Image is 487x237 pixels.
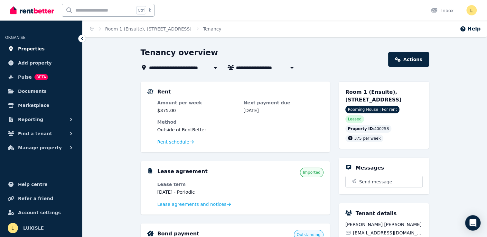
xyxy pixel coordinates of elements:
a: Lease agreements and notices [157,201,231,207]
a: Properties [5,42,77,55]
div: Open Intercom Messenger [465,215,481,231]
a: Account settings [5,206,77,219]
nav: Breadcrumb [82,21,229,37]
span: Properties [18,45,45,53]
span: Rent schedule [157,139,189,145]
span: LUXISLE [23,224,44,232]
span: k [149,8,151,13]
dd: Outside of RentBetter [157,127,323,133]
a: PulseBETA [5,71,77,83]
img: Rental Payments [147,89,154,94]
span: Room 1 (Ensuite), [STREET_ADDRESS] [345,89,402,103]
dd: [DATE] - Periodic [157,189,237,195]
dt: Next payment due [244,100,323,106]
span: 375 per week [354,136,381,141]
span: BETA [34,74,48,80]
span: Property ID [348,126,373,131]
span: Find a tenant [18,130,52,137]
div: : 400258 [345,125,392,133]
span: Reporting [18,116,43,123]
dt: Amount per week [157,100,237,106]
a: Room 1 (Ensuite), [STREET_ADDRESS] [105,26,192,31]
h5: Rent [157,88,171,96]
span: Help centre [18,180,48,188]
dd: $375.00 [157,107,237,114]
span: Leased [348,117,361,122]
button: Send message [346,176,422,188]
span: Marketplace [18,101,49,109]
a: Refer a friend [5,192,77,205]
span: Imported [303,170,321,175]
span: Rooming House | For rent [345,106,400,113]
span: Refer a friend [18,195,53,202]
a: Actions [388,52,429,67]
h5: Lease agreement [157,168,208,175]
span: Add property [18,59,52,67]
span: Account settings [18,209,61,216]
dd: [DATE] [244,107,323,114]
button: Find a tenant [5,127,77,140]
h1: Tenancy overview [141,48,218,58]
div: Inbox [431,7,454,14]
span: Manage property [18,144,62,152]
img: LUXISLE [466,5,477,15]
span: ORGANISE [5,35,25,40]
a: Rent schedule [157,139,194,145]
button: Reporting [5,113,77,126]
a: Help centre [5,178,77,191]
a: Add property [5,57,77,69]
button: Manage property [5,141,77,154]
a: Marketplace [5,99,77,112]
span: [EMAIL_ADDRESS][DOMAIN_NAME] [353,230,422,236]
img: RentBetter [10,5,54,15]
span: Ctrl [136,6,146,14]
span: Tenancy [203,26,221,32]
span: Documents [18,87,47,95]
img: Bond Details [147,231,154,236]
dt: Lease term [157,181,237,188]
a: Documents [5,85,77,98]
h5: Tenant details [356,210,397,217]
button: Help [460,25,481,33]
span: Send message [359,179,392,185]
img: LUXISLE [8,223,18,233]
h5: Messages [356,164,384,172]
span: Pulse [18,73,32,81]
span: [PERSON_NAME] [PERSON_NAME] [345,221,423,228]
dt: Method [157,119,323,125]
span: Lease agreements and notices [157,201,227,207]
